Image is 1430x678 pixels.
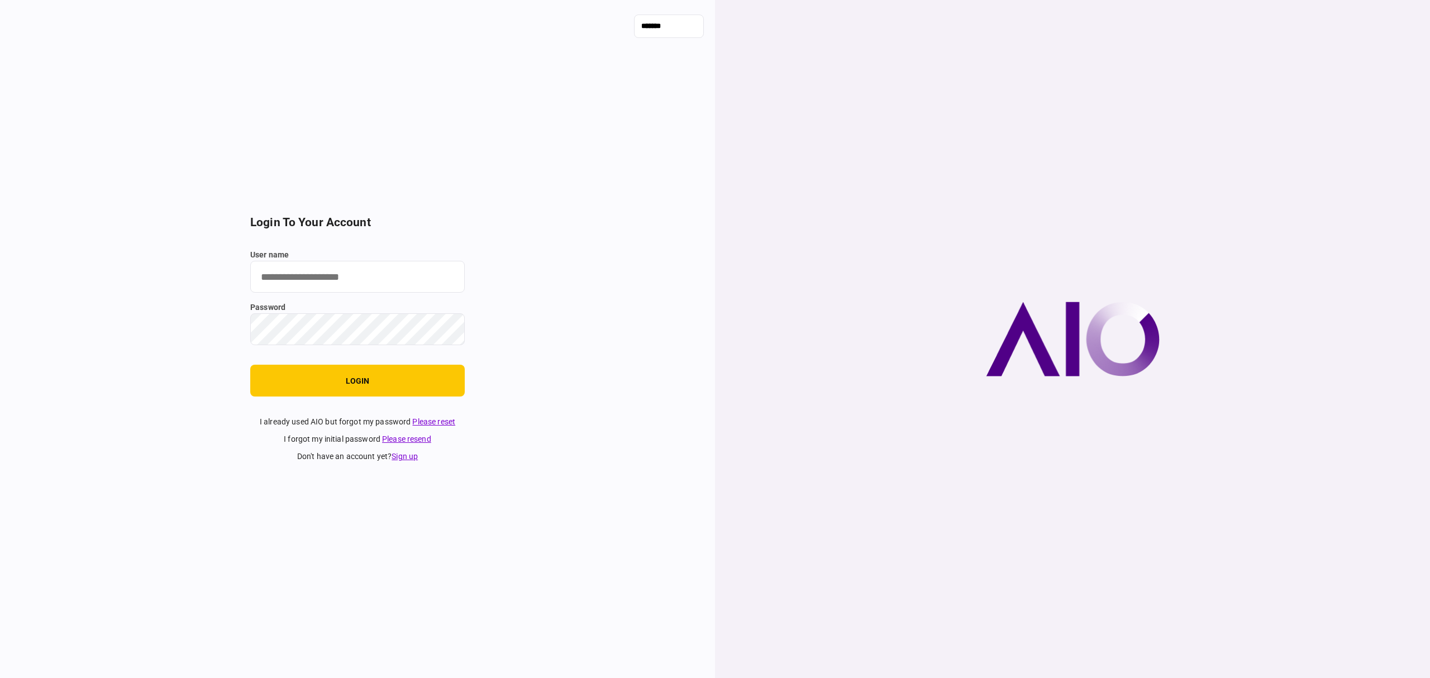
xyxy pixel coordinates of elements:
[250,433,465,445] div: I forgot my initial password
[392,452,418,461] a: Sign up
[250,249,465,261] label: user name
[986,302,1160,376] img: AIO company logo
[250,365,465,397] button: login
[412,417,455,426] a: Please reset
[250,216,465,230] h2: login to your account
[250,302,465,313] label: password
[250,416,465,428] div: I already used AIO but forgot my password
[634,15,704,38] input: show language options
[250,261,465,293] input: user name
[382,435,431,443] a: Please resend
[250,313,465,345] input: password
[250,451,465,462] div: don't have an account yet ?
